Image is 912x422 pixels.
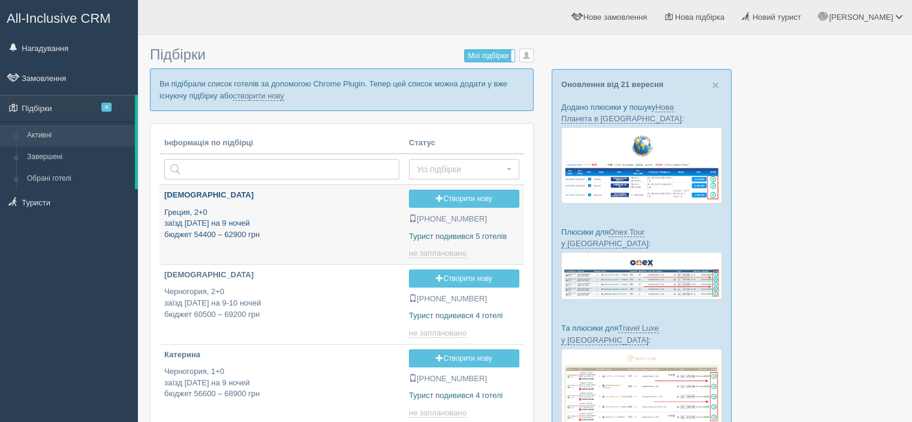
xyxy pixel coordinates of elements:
[675,13,725,22] span: Нова підбірка
[409,408,469,418] a: не заплановано
[164,159,399,179] input: Пошук за країною або туристом
[409,214,519,225] p: [PHONE_NUMBER]
[561,324,659,345] a: Travel Luxe у [GEOGRAPHIC_DATA]
[159,133,404,154] th: Інформація по підбірці
[164,190,399,201] p: [DEMOGRAPHIC_DATA]
[409,270,519,288] a: Створити нову
[7,11,111,26] span: All-Inclusive CRM
[409,328,469,338] a: не заплановано
[404,133,524,154] th: Статус
[409,159,519,179] button: Усі підбірки
[164,286,399,320] p: Черногория, 2+0 заїзд [DATE] на 9-10 ночей бюджет 60500 – 69200 грн
[409,249,466,258] span: не заплановано
[409,349,519,367] a: Створити нову
[409,373,519,385] p: [PHONE_NUMBER]
[409,408,466,418] span: не заплановано
[409,328,466,338] span: не заплановано
[753,13,801,22] span: Новий турист
[417,163,504,175] span: Усі підбірки
[409,390,519,402] p: Турист подивився 4 готелі
[829,13,893,22] span: [PERSON_NAME]
[561,322,722,345] p: Та плюсики для :
[150,46,206,62] span: Підбірки
[465,50,514,62] label: Мої підбірки
[409,249,469,258] a: не заплановано
[409,310,519,322] p: Турист подивився 4 готелі
[159,185,404,246] a: [DEMOGRAPHIC_DATA] Греция, 2+0заїзд [DATE] на 9 ночейбюджет 54400 – 62900 грн
[561,101,722,124] p: Додано плюсики у пошуку :
[233,91,284,101] a: створити нову
[409,190,519,208] a: Створити нову
[409,231,519,243] p: Турист подивився 5 готелів
[164,366,399,400] p: Черногория, 1+0 заїзд [DATE] на 9 ночей бюджет 56600 – 68900 грн
[150,68,534,110] p: Ви підібрали список готелів за допомогою Chrome Plugin. Тепер цей список можна додати у вже існую...
[561,252,722,300] img: onex-tour-proposal-crm-for-travel-agency.png
[159,265,404,325] a: [DEMOGRAPHIC_DATA] Черногория, 2+0заїзд [DATE] на 9-10 ночейбюджет 60500 – 69200 грн
[561,226,722,249] p: Плюсики для :
[164,270,399,281] p: [DEMOGRAPHIC_DATA]
[22,146,135,168] a: Завершені
[159,345,404,405] a: Катерина Черногория, 1+0заїзд [DATE] на 9 ночейбюджет 56600 – 68900 грн
[101,103,112,112] span: 4
[712,78,719,92] span: ×
[22,168,135,190] a: Обрані готелі
[1,1,137,34] a: All-Inclusive CRM
[561,127,722,203] img: new-planet-%D0%BF%D1%96%D0%B4%D0%B1%D1%96%D1%80%D0%BA%D0%B0-%D1%81%D1%80%D0%BC-%D0%B4%D0%BB%D1%8F...
[409,294,519,305] p: [PHONE_NUMBER]
[22,125,135,146] a: Активні
[712,79,719,91] button: Close
[583,13,647,22] span: Нове замовлення
[164,207,399,241] p: Греция, 2+0 заїзд [DATE] на 9 ночей бюджет 54400 – 62900 грн
[561,80,663,89] a: Оновлення від 21 вересня
[164,349,399,361] p: Катерина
